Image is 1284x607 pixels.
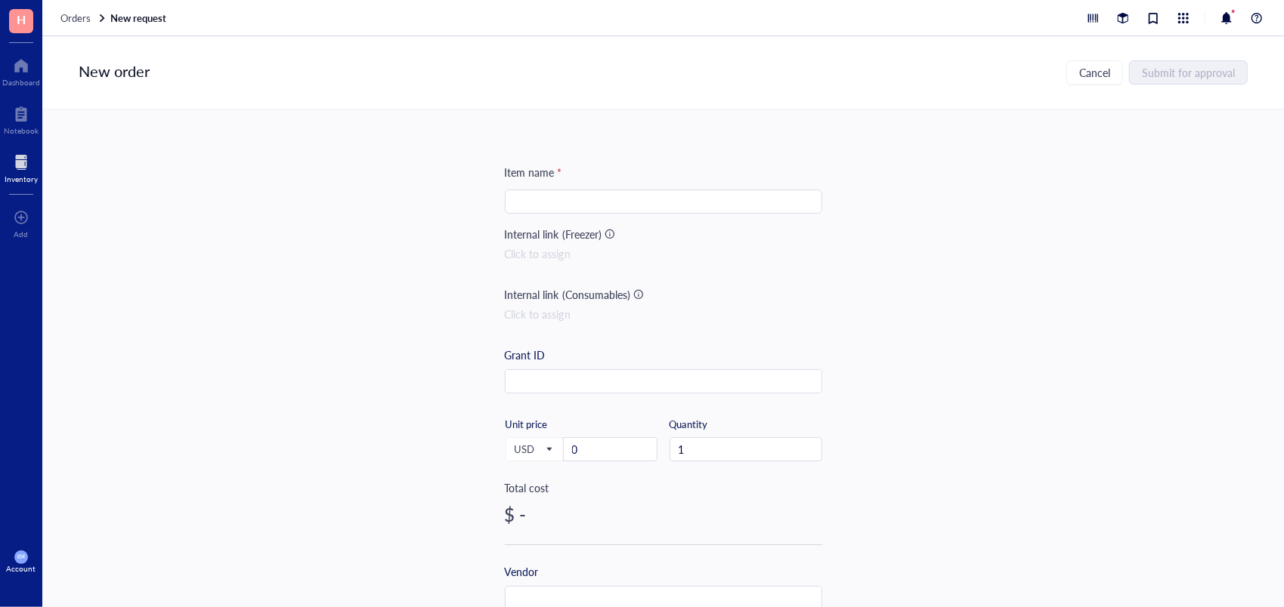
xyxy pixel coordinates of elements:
[505,502,822,526] div: $ -
[5,150,38,183] a: Inventory
[5,174,38,183] div: Inventory
[17,10,26,29] span: H
[4,102,39,135] a: Notebook
[505,347,546,363] div: Grant ID
[7,564,36,573] div: Account
[505,563,539,580] div: Vendor
[1079,66,1110,79] span: Cancel
[60,11,91,25] span: Orders
[14,230,29,239] div: Add
[60,11,107,25] a: Orders
[505,286,630,303] div: Internal link (Consumables)
[506,418,600,431] div: Unit price
[505,226,602,242] div: Internal link (Freezer)
[2,78,40,87] div: Dashboard
[515,442,552,456] span: USD
[1066,60,1123,85] button: Cancel
[2,54,40,87] a: Dashboard
[4,126,39,135] div: Notebook
[110,11,169,25] a: New request
[17,554,25,560] span: KM
[79,60,150,85] div: New order
[1129,60,1248,85] button: Submit for approval
[505,306,822,322] div: Click to assign
[505,245,822,262] div: Click to assign
[670,418,822,431] div: Quantity
[505,164,562,180] div: Item name
[505,479,822,496] div: Total cost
